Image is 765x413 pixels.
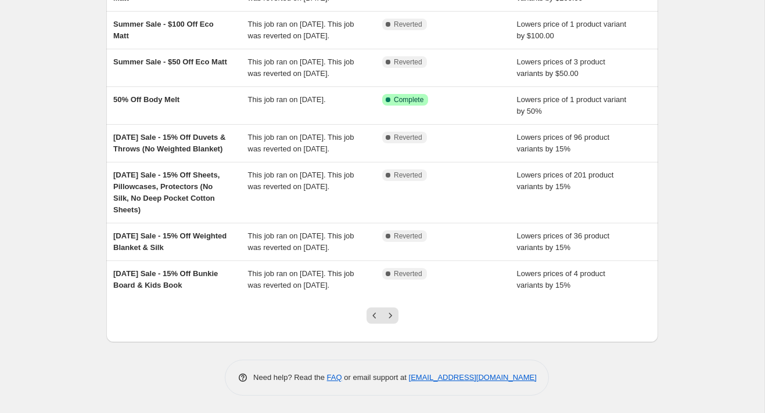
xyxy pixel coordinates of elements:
[113,133,225,153] span: [DATE] Sale - 15% Off Duvets & Throws (No Weighted Blanket)
[394,231,422,241] span: Reverted
[517,57,605,78] span: Lowers prices of 3 product variants by $50.00
[517,171,614,191] span: Lowers prices of 201 product variants by 15%
[517,269,605,289] span: Lowers prices of 4 product variants by 15%
[248,171,354,191] span: This job ran on [DATE]. This job was reverted on [DATE].
[394,269,422,278] span: Reverted
[517,95,627,115] span: Lowers price of 1 product variant by 50%
[342,373,409,382] span: or email support at
[113,231,227,252] span: [DATE] Sale - 15% Off Weighted Blanket & Silk
[113,20,214,40] span: Summer Sale - $100 Off Eco Matt
[367,307,383,324] button: Previous
[253,373,327,382] span: Need help? Read the
[409,373,537,382] a: [EMAIL_ADDRESS][DOMAIN_NAME]
[327,373,342,382] a: FAQ
[248,231,354,252] span: This job ran on [DATE]. This job was reverted on [DATE].
[517,133,610,153] span: Lowers prices of 96 product variants by 15%
[113,95,179,104] span: 50% Off Body Melt
[394,171,422,180] span: Reverted
[517,20,627,40] span: Lowers price of 1 product variant by $100.00
[113,269,218,289] span: [DATE] Sale - 15% Off Bunkie Board & Kids Book
[113,171,220,214] span: [DATE] Sale - 15% Off Sheets, Pillowcases, Protectors (No Silk, No Deep Pocket Cotton Sheets)
[394,95,423,104] span: Complete
[248,95,326,104] span: This job ran on [DATE].
[248,269,354,289] span: This job ran on [DATE]. This job was reverted on [DATE].
[394,57,422,67] span: Reverted
[382,307,398,324] button: Next
[248,20,354,40] span: This job ran on [DATE]. This job was reverted on [DATE].
[394,133,422,142] span: Reverted
[113,57,227,66] span: Summer Sale - $50 Off Eco Matt
[517,231,610,252] span: Lowers prices of 36 product variants by 15%
[367,307,398,324] nav: Pagination
[248,57,354,78] span: This job ran on [DATE]. This job was reverted on [DATE].
[248,133,354,153] span: This job ran on [DATE]. This job was reverted on [DATE].
[394,20,422,29] span: Reverted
